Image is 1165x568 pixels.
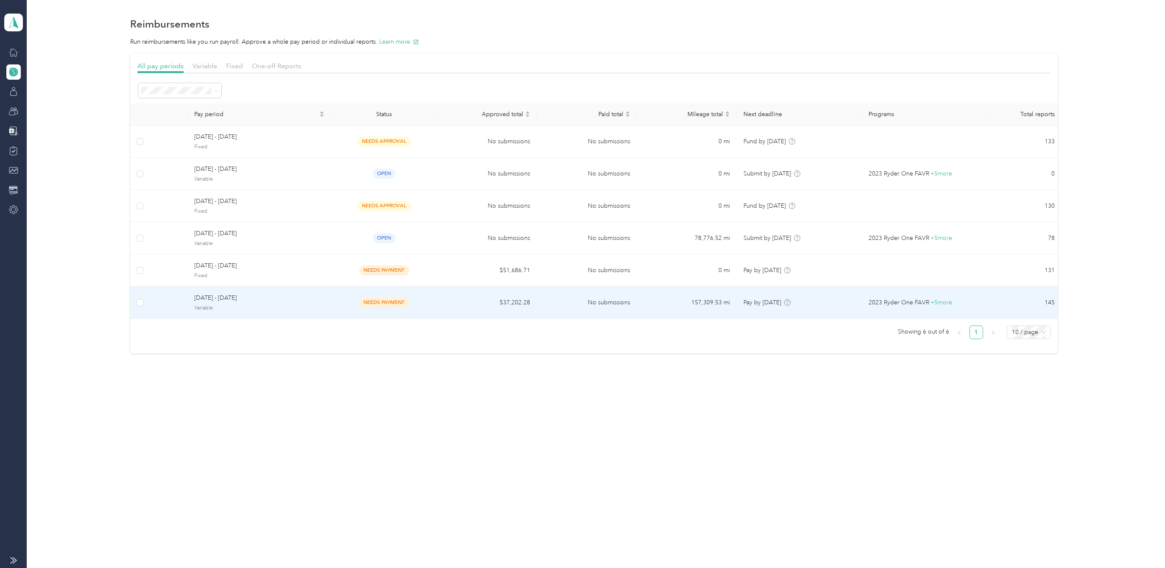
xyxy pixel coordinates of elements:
[187,103,331,125] th: Pay period
[986,326,1000,339] li: Next Page
[130,37,1058,46] p: Run reimbursements like you run payroll. Approve a whole pay period or individual reports.
[1012,326,1046,339] span: 10 / page
[537,222,637,254] td: No submissions
[437,158,537,190] td: No submissions
[252,62,301,70] span: One-off Reports
[525,113,530,118] span: caret-down
[743,170,791,177] span: Submit by [DATE]
[226,62,243,70] span: Fixed
[358,136,411,146] span: needs approval
[537,125,637,158] td: No submissions
[130,19,210,28] h1: Reimbursements
[359,298,409,307] span: needs payment
[725,110,730,115] span: caret-up
[637,254,737,287] td: 0 mi
[991,330,996,335] span: right
[743,138,786,145] span: Fund by [DATE]
[986,158,1062,190] td: 0
[319,110,324,115] span: caret-up
[194,175,324,183] span: Variable
[437,254,537,287] td: $51,686.71
[930,234,952,242] span: + 5 more
[637,158,737,190] td: 0 mi
[743,299,781,306] span: Pay by [DATE]
[986,125,1062,158] td: 133
[930,299,952,306] span: + 5 more
[986,326,1000,339] button: right
[437,103,537,125] th: Approved total
[194,304,324,312] span: Variable
[637,190,737,222] td: 0 mi
[358,201,411,211] span: needs approval
[379,37,419,46] button: Learn more
[725,113,730,118] span: caret-down
[986,103,1062,125] th: Total reports
[637,287,737,319] td: 157,309.53 mi
[986,287,1062,319] td: 145
[637,222,737,254] td: 78,776.52 mi
[194,261,324,270] span: [DATE] - [DATE]
[625,113,630,118] span: caret-down
[194,143,324,151] span: Fixed
[986,190,1062,222] td: 130
[953,326,966,339] li: Previous Page
[869,298,929,307] span: 2023 Ryder One FAVR
[537,254,637,287] td: No submissions
[194,293,324,303] span: [DATE] - [DATE]
[537,190,637,222] td: No submissions
[957,330,962,335] span: left
[437,287,537,319] td: $37,202.28
[194,197,324,206] span: [DATE] - [DATE]
[525,110,530,115] span: caret-up
[537,158,637,190] td: No submissions
[862,103,986,125] th: Programs
[194,164,324,174] span: [DATE] - [DATE]
[986,222,1062,254] td: 78
[986,254,1062,287] td: 131
[637,103,737,125] th: Mileage total
[869,169,929,178] span: 2023 Ryder One FAVR
[537,103,637,125] th: Paid total
[969,326,983,339] li: 1
[737,103,861,125] th: Next deadline
[743,202,786,209] span: Fund by [DATE]
[193,62,217,70] span: Variable
[194,229,324,238] span: [DATE] - [DATE]
[373,233,396,243] span: open
[444,111,523,118] span: Approved total
[194,208,324,215] span: Fixed
[644,111,723,118] span: Mileage total
[359,265,409,275] span: needs payment
[953,326,966,339] button: left
[970,326,983,339] a: 1
[437,190,537,222] td: No submissions
[319,113,324,118] span: caret-down
[625,110,630,115] span: caret-up
[869,234,929,243] span: 2023 Ryder One FAVR
[743,267,781,274] span: Pay by [DATE]
[373,169,396,178] span: open
[930,170,952,177] span: + 5 more
[743,234,791,242] span: Submit by [DATE]
[637,125,737,158] td: 0 mi
[898,326,949,338] span: Showing 6 out of 6
[544,111,623,118] span: Paid total
[1118,521,1165,568] iframe: Everlance-gr Chat Button Frame
[338,111,430,118] div: Status
[194,111,318,118] span: Pay period
[194,132,324,142] span: [DATE] - [DATE]
[194,272,324,280] span: Fixed
[1007,326,1051,339] div: Page Size
[437,222,537,254] td: No submissions
[437,125,537,158] td: No submissions
[194,240,324,248] span: Variable
[137,62,184,70] span: All pay periods
[537,287,637,319] td: No submissions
